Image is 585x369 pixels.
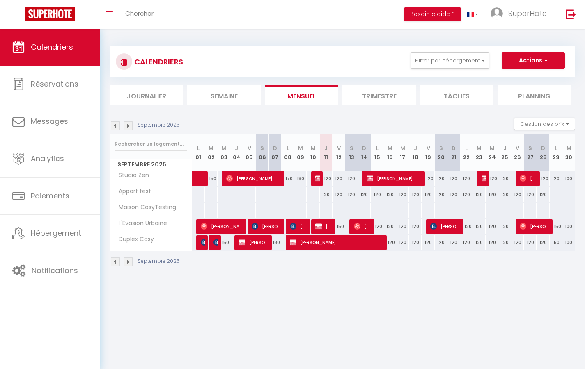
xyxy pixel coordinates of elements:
abbr: D [273,144,277,152]
th: 15 [371,134,383,171]
div: 100 [562,171,575,186]
abbr: J [324,144,328,152]
th: 11 [320,134,333,171]
div: 120 [320,187,333,202]
th: 03 [218,134,230,171]
span: [PERSON_NAME] [290,219,307,234]
div: 120 [333,187,345,202]
input: Rechercher un logement... [115,137,187,151]
th: 23 [473,134,486,171]
th: 10 [307,134,319,171]
div: 120 [383,219,396,234]
span: [PERSON_NAME] [315,171,319,186]
th: 16 [383,134,396,171]
div: 120 [409,187,422,202]
th: 05 [243,134,256,171]
div: 120 [537,235,549,250]
th: 28 [537,134,549,171]
span: Messages [31,116,68,126]
span: [PERSON_NAME] [315,219,332,234]
span: [PERSON_NAME] [520,219,549,234]
div: 120 [422,171,434,186]
th: 12 [333,134,345,171]
th: 06 [256,134,268,171]
span: [PERSON_NAME] [239,235,268,250]
abbr: D [541,144,545,152]
div: 120 [447,187,460,202]
span: Duplex Cosy [111,235,156,244]
span: [PERSON_NAME] [252,219,281,234]
th: 07 [268,134,281,171]
div: 120 [537,187,549,202]
div: 120 [320,171,333,186]
span: [PERSON_NAME] [PERSON_NAME] [482,171,486,186]
span: [PERSON_NAME] [213,235,218,250]
abbr: L [197,144,200,152]
div: 120 [383,235,396,250]
div: 120 [498,235,511,250]
div: 120 [486,171,498,186]
p: Septembre 2025 [138,121,180,129]
div: 120 [511,187,524,202]
th: 08 [281,134,294,171]
abbr: D [452,144,456,152]
div: 120 [447,171,460,186]
div: 120 [422,235,434,250]
th: 01 [192,134,205,171]
div: 120 [473,235,486,250]
div: 120 [460,171,473,186]
div: 120 [486,187,498,202]
abbr: M [400,144,405,152]
div: 180 [268,235,281,250]
div: 150 [333,219,345,234]
abbr: M [567,144,571,152]
div: 120 [371,219,383,234]
span: [PERSON_NAME] [354,219,371,234]
div: 120 [460,235,473,250]
th: 17 [396,134,409,171]
div: 180 [294,171,307,186]
abbr: M [209,144,213,152]
li: Mensuel [265,85,338,105]
span: [PERSON_NAME] [520,171,537,186]
span: Maison CosyTesting [111,203,178,212]
div: 120 [435,187,447,202]
div: 170 [281,171,294,186]
abbr: M [490,144,495,152]
span: Septembre 2025 [110,159,192,171]
div: 120 [473,187,486,202]
th: 18 [409,134,422,171]
abbr: V [516,144,519,152]
div: 120 [345,171,358,186]
div: 120 [422,187,434,202]
abbr: J [235,144,238,152]
div: 120 [511,235,524,250]
button: Actions [502,52,565,69]
p: Septembre 2025 [138,257,180,265]
div: 120 [409,219,422,234]
img: logout [566,9,576,19]
th: 30 [562,134,575,171]
th: 27 [524,134,537,171]
th: 20 [435,134,447,171]
span: Paiements [31,191,69,201]
abbr: S [350,144,353,152]
th: 22 [460,134,473,171]
div: 150 [218,235,230,250]
th: 25 [498,134,511,171]
abbr: V [248,144,251,152]
span: Notifications [32,265,78,276]
div: 120 [498,219,511,234]
th: 24 [486,134,498,171]
abbr: L [376,144,379,152]
th: 21 [447,134,460,171]
div: 150 [550,219,562,234]
div: 120 [486,235,498,250]
div: 120 [409,235,422,250]
th: 19 [422,134,434,171]
abbr: S [439,144,443,152]
th: 26 [511,134,524,171]
div: 120 [435,235,447,250]
span: Studio Zen [111,171,151,180]
div: 120 [435,171,447,186]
